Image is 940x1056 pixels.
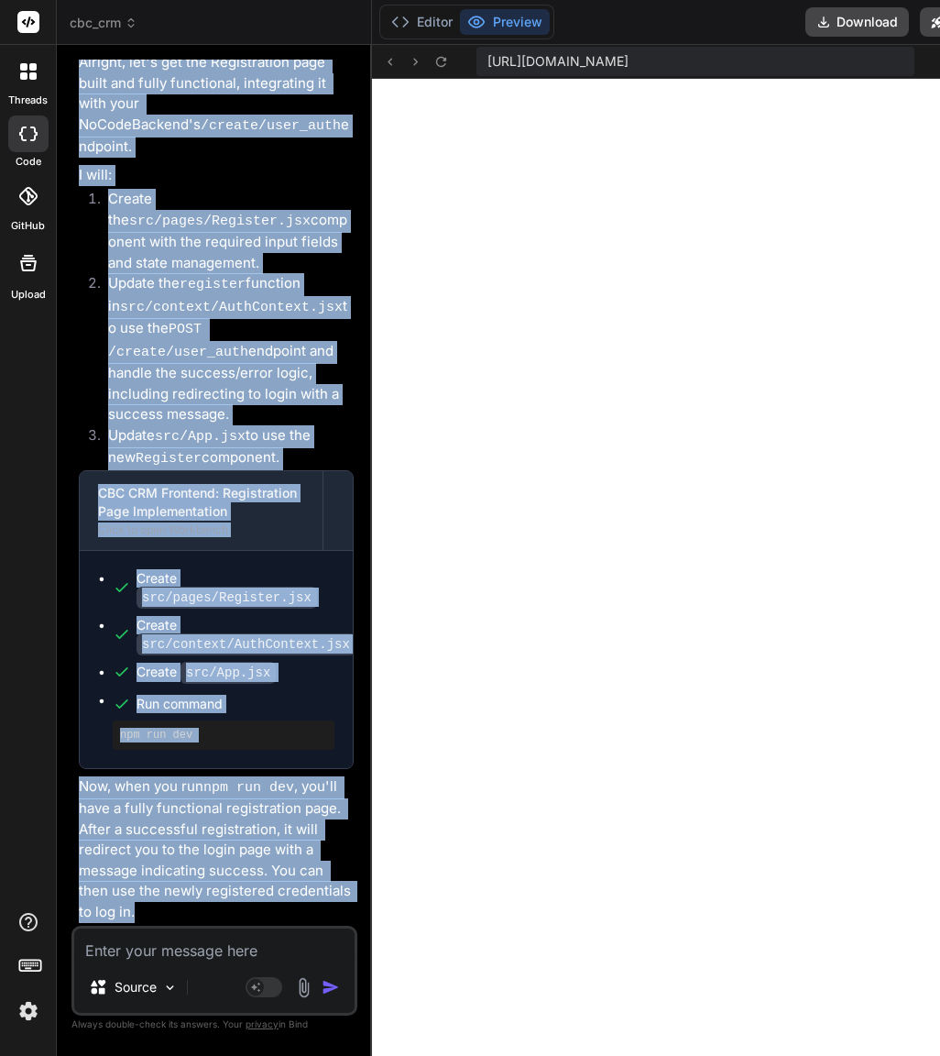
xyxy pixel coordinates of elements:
li: Update the function in to use the endpoint and handle the success/error logic, including redirect... [93,273,354,425]
span: [URL][DOMAIN_NAME] [487,52,628,71]
button: Editor [384,9,460,35]
code: src/App.jsx [155,429,246,445]
label: Upload [11,287,46,302]
code: src/context/AuthContext.jsx [120,300,343,315]
div: Create [137,663,276,682]
img: settings [13,995,44,1027]
img: attachment [293,977,314,998]
div: Create [137,569,334,607]
code: Register [136,451,202,467]
div: Click to open Workbench [98,522,304,537]
code: src/pages/Register.jsx [129,214,311,229]
p: Now, when you run , you'll have a fully functional registration page. After a successful registra... [79,776,354,923]
code: src/App.jsx [180,662,276,684]
p: Always double-check its answers. Your in Bind [71,1016,357,1033]
p: Alright, let's get the Registration page built and fully functional, integrating it with your NoC... [79,52,354,158]
span: cbc_crm [70,14,137,32]
p: I will: [79,165,354,186]
p: Source [115,978,157,996]
code: POST /create/user_auth [108,322,248,360]
label: threads [8,93,48,108]
label: code [16,154,41,170]
code: src/pages/Register.jsx [137,587,317,609]
button: CBC CRM Frontend: Registration Page ImplementationClick to open Workbench [80,471,322,550]
li: Create the component with the required input fields and state management. [93,189,354,273]
button: Preview [460,9,550,35]
pre: npm run dev [120,728,327,742]
code: npm run dev [203,780,294,796]
label: GitHub [11,218,45,234]
div: CBC CRM Frontend: Registration Page Implementation [98,484,304,521]
img: icon [322,978,340,996]
button: Download [805,7,909,37]
code: register [180,277,246,292]
li: Update to use the new component. [93,425,354,470]
span: Run command [137,695,334,713]
div: Create [137,616,355,654]
span: privacy [246,1018,279,1029]
img: Pick Models [162,980,178,995]
code: /create/user_auth [201,118,341,134]
code: src/context/AuthContext.jsx [137,633,355,655]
